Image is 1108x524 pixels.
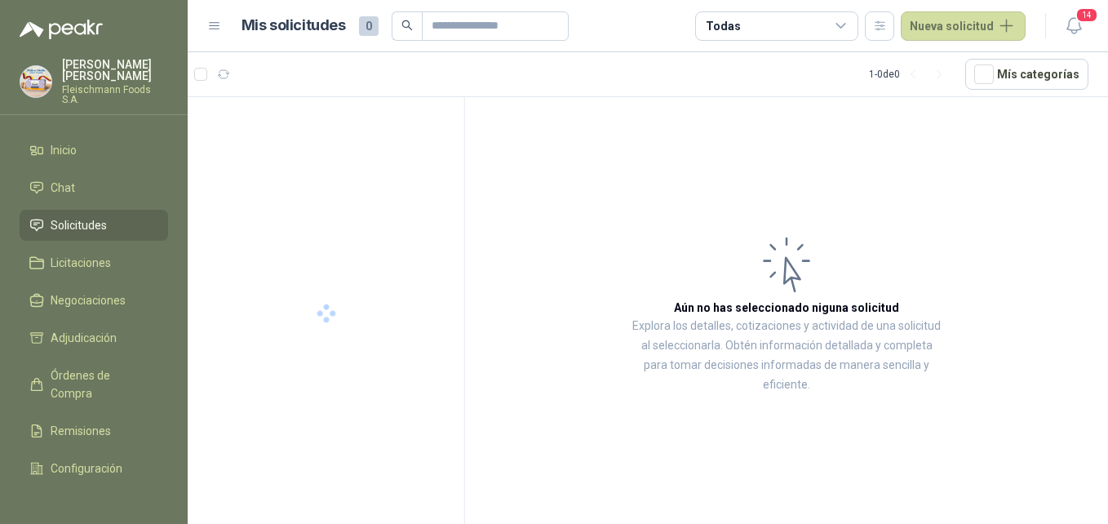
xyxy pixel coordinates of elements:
[20,20,103,39] img: Logo peakr
[51,216,107,234] span: Solicitudes
[20,415,168,446] a: Remisiones
[20,360,168,409] a: Órdenes de Compra
[674,299,899,317] h3: Aún no has seleccionado niguna solicitud
[401,20,413,31] span: search
[51,366,153,402] span: Órdenes de Compra
[51,460,122,477] span: Configuración
[20,210,168,241] a: Solicitudes
[901,11,1026,41] button: Nueva solicitud
[965,59,1088,90] button: Mís categorías
[51,141,77,159] span: Inicio
[20,247,168,278] a: Licitaciones
[20,453,168,484] a: Configuración
[51,179,75,197] span: Chat
[242,14,346,38] h1: Mis solicitudes
[62,59,168,82] p: [PERSON_NAME] [PERSON_NAME]
[20,322,168,353] a: Adjudicación
[628,317,945,395] p: Explora los detalles, cotizaciones y actividad de una solicitud al seleccionarla. Obtén informaci...
[20,66,51,97] img: Company Logo
[869,61,952,87] div: 1 - 0 de 0
[51,291,126,309] span: Negociaciones
[20,172,168,203] a: Chat
[1059,11,1088,41] button: 14
[706,17,740,35] div: Todas
[359,16,379,36] span: 0
[51,254,111,272] span: Licitaciones
[62,85,168,104] p: Fleischmann Foods S.A.
[51,422,111,440] span: Remisiones
[1075,7,1098,23] span: 14
[51,329,117,347] span: Adjudicación
[20,285,168,316] a: Negociaciones
[20,135,168,166] a: Inicio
